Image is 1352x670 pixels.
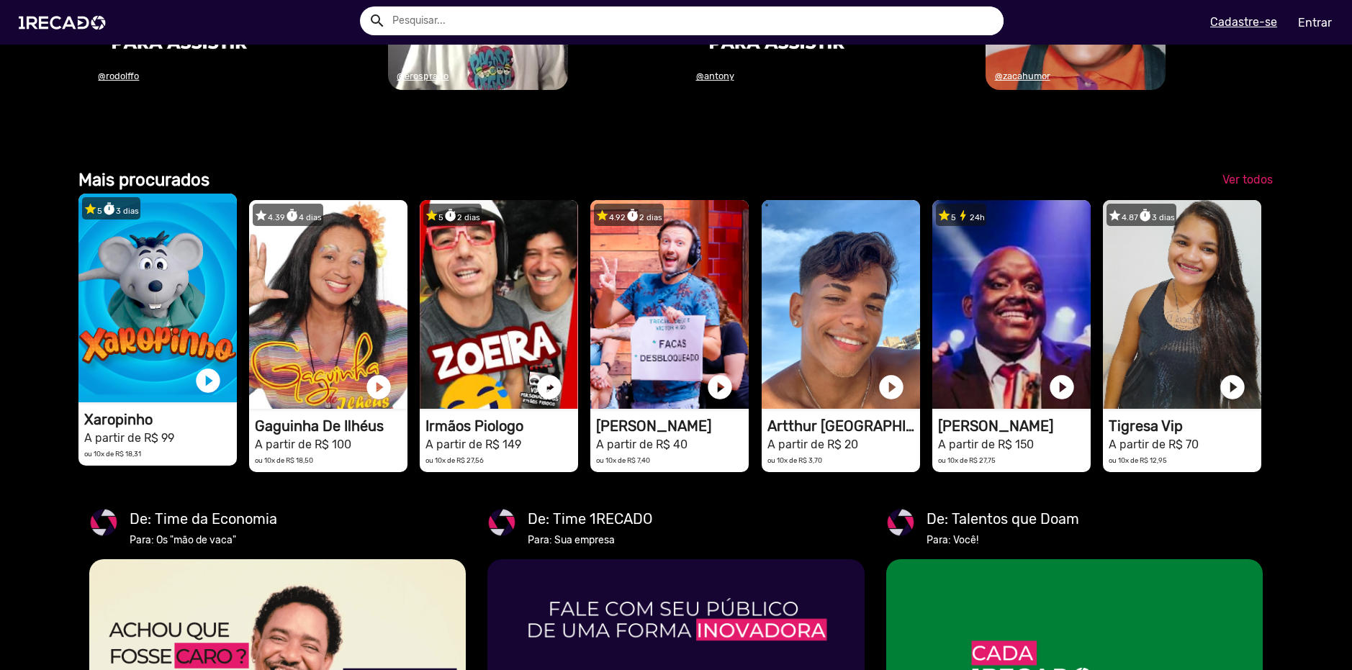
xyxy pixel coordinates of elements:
mat-icon: Example home icon [369,12,386,30]
u: @zacahumor [995,71,1050,81]
small: ou 10x de R$ 3,70 [767,456,822,464]
mat-card-title: De: Time 1RECADO [528,508,653,530]
video: 1RECADO vídeos dedicados para fãs e empresas [762,200,920,409]
small: A partir de R$ 40 [596,438,688,451]
a: play_circle_filled [877,373,906,402]
mat-card-subtitle: Para: Você! [927,533,1079,548]
small: A partir de R$ 99 [84,431,174,445]
video: 1RECADO vídeos dedicados para fãs e empresas [420,200,578,409]
small: A partir de R$ 150 [938,438,1034,451]
a: Entrar [1289,10,1341,35]
a: play_circle_filled [364,373,393,402]
small: ou 10x de R$ 27,56 [425,456,484,464]
small: A partir de R$ 20 [767,438,858,451]
video: 1RECADO vídeos dedicados para fãs e empresas [590,200,749,409]
h1: Irmãos Piologo [425,417,578,435]
h1: Gaguinha De Ilhéus [255,417,407,435]
b: Mais procurados [78,170,209,190]
h1: [PERSON_NAME] [938,417,1091,435]
mat-card-subtitle: Para: Os "mão de vaca" [130,533,277,548]
u: @rodolffo [98,71,139,81]
small: ou 10x de R$ 18,50 [255,456,313,464]
h1: Artthur [GEOGRAPHIC_DATA] [767,417,920,435]
h1: Xaropinho [84,411,237,428]
video: 1RECADO vídeos dedicados para fãs e empresas [249,200,407,409]
u: Cadastre-se [1210,15,1277,29]
h1: Tigresa Vip [1109,417,1261,435]
button: Example home icon [364,7,389,32]
small: A partir de R$ 100 [255,438,351,451]
mat-card-subtitle: Para: Sua empresa [528,533,653,548]
small: ou 10x de R$ 12,95 [1109,456,1167,464]
small: ou 10x de R$ 27,75 [938,456,996,464]
video: 1RECADO vídeos dedicados para fãs e empresas [1103,200,1261,409]
small: ou 10x de R$ 7,40 [596,456,650,464]
h1: [PERSON_NAME] [596,417,749,435]
video: 1RECADO vídeos dedicados para fãs e empresas [78,194,237,402]
a: play_circle_filled [194,366,222,395]
input: Pesquisar... [382,6,1004,35]
span: Ver todos [1222,173,1273,186]
mat-card-title: De: Time da Economia [130,508,277,530]
small: A partir de R$ 149 [425,438,521,451]
a: play_circle_filled [1047,373,1076,402]
u: @antony [696,71,734,81]
small: ou 10x de R$ 18,31 [84,450,141,458]
a: play_circle_filled [535,373,564,402]
video: 1RECADO vídeos dedicados para fãs e empresas [932,200,1091,409]
u: @erosprado [397,71,449,81]
small: A partir de R$ 70 [1109,438,1199,451]
a: play_circle_filled [1218,373,1247,402]
a: play_circle_filled [706,373,734,402]
mat-card-title: De: Talentos que Doam [927,508,1079,530]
